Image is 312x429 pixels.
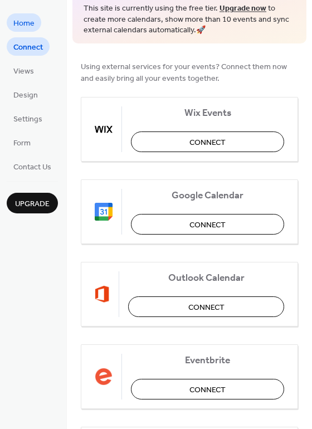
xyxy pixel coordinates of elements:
[131,131,284,152] button: Connect
[13,18,35,30] span: Home
[7,157,58,175] a: Contact Us
[13,90,38,101] span: Design
[95,285,110,303] img: outlook
[188,301,225,313] span: Connect
[128,296,284,317] button: Connect
[7,61,41,80] a: Views
[95,120,113,138] img: wix
[189,219,226,231] span: Connect
[128,272,284,284] span: Outlook Calendar
[13,114,42,125] span: Settings
[95,203,113,221] img: google
[131,214,284,235] button: Connect
[189,384,226,396] span: Connect
[131,107,284,119] span: Wix Events
[81,61,298,84] span: Using external services for your events? Connect them now and easily bring all your events together.
[13,42,43,53] span: Connect
[7,109,49,128] a: Settings
[7,37,50,56] a: Connect
[220,1,266,16] a: Upgrade now
[7,13,41,32] a: Home
[95,368,113,386] img: eventbrite
[13,66,34,77] span: Views
[189,136,226,148] span: Connect
[84,3,295,36] span: This site is currently using the free tier. to create more calendars, show more than 10 events an...
[131,379,284,399] button: Connect
[131,189,284,201] span: Google Calendar
[7,193,58,213] button: Upgrade
[131,354,284,366] span: Eventbrite
[13,138,31,149] span: Form
[15,198,50,210] span: Upgrade
[13,162,51,173] span: Contact Us
[7,133,37,152] a: Form
[7,85,45,104] a: Design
